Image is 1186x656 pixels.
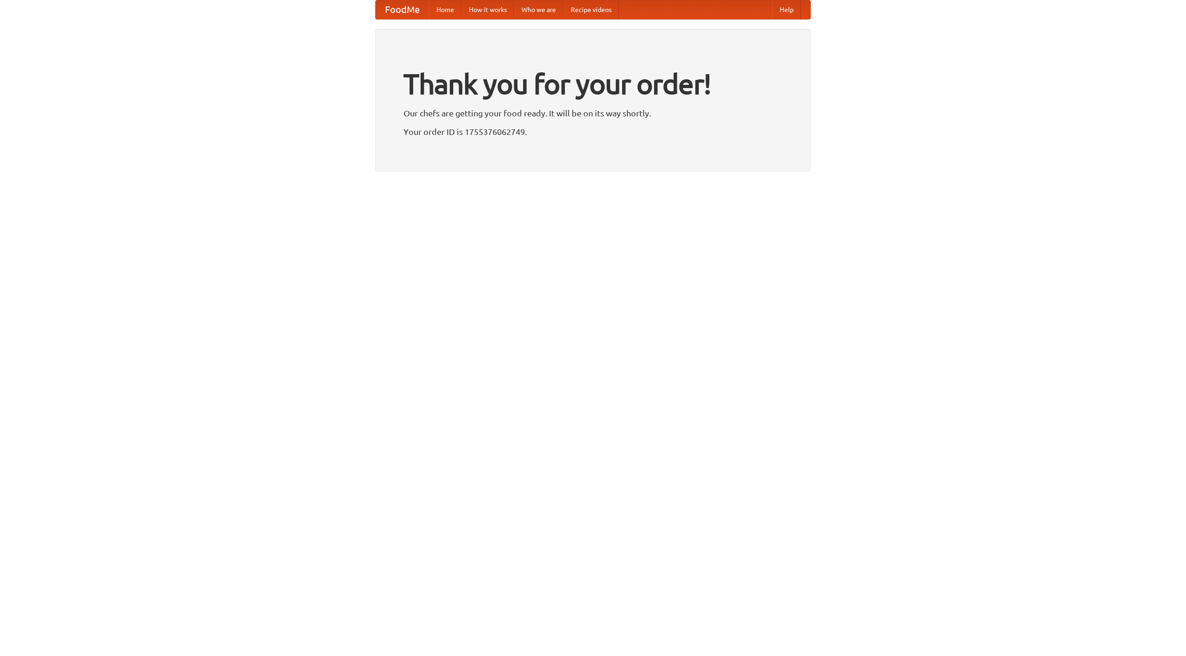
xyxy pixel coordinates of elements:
a: FoodMe [376,0,429,19]
p: Your order ID is 1755376062749. [404,125,782,139]
a: How it works [461,0,514,19]
a: Help [772,0,801,19]
p: Our chefs are getting your food ready. It will be on its way shortly. [404,106,782,120]
h1: Thank you for your order! [404,62,782,106]
a: Home [429,0,461,19]
a: Who we are [514,0,563,19]
a: Recipe videos [563,0,619,19]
